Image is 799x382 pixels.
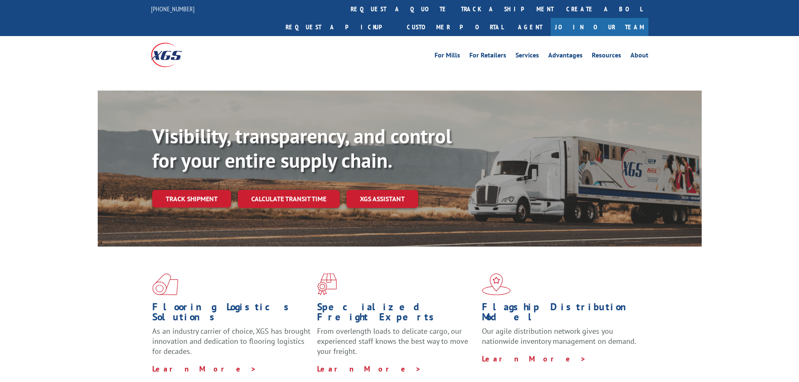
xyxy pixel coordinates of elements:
[151,5,195,13] a: [PHONE_NUMBER]
[152,190,231,208] a: Track shipment
[401,18,510,36] a: Customer Portal
[515,52,539,61] a: Services
[469,52,506,61] a: For Retailers
[482,302,640,326] h1: Flagship Distribution Model
[551,18,648,36] a: Join Our Team
[152,273,178,295] img: xgs-icon-total-supply-chain-intelligence-red
[482,326,636,346] span: Our agile distribution network gives you nationwide inventory management on demand.
[152,364,257,374] a: Learn More >
[152,326,310,356] span: As an industry carrier of choice, XGS has brought innovation and dedication to flooring logistics...
[482,273,511,295] img: xgs-icon-flagship-distribution-model-red
[317,364,422,374] a: Learn More >
[238,190,340,208] a: Calculate transit time
[482,354,586,364] a: Learn More >
[346,190,418,208] a: XGS ASSISTANT
[317,326,476,364] p: From overlength loads to delicate cargo, our experienced staff knows the best way to move your fr...
[152,123,452,173] b: Visibility, transparency, and control for your entire supply chain.
[317,273,337,295] img: xgs-icon-focused-on-flooring-red
[317,302,476,326] h1: Specialized Freight Experts
[510,18,551,36] a: Agent
[548,52,583,61] a: Advantages
[279,18,401,36] a: Request a pickup
[630,52,648,61] a: About
[592,52,621,61] a: Resources
[152,302,311,326] h1: Flooring Logistics Solutions
[435,52,460,61] a: For Mills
